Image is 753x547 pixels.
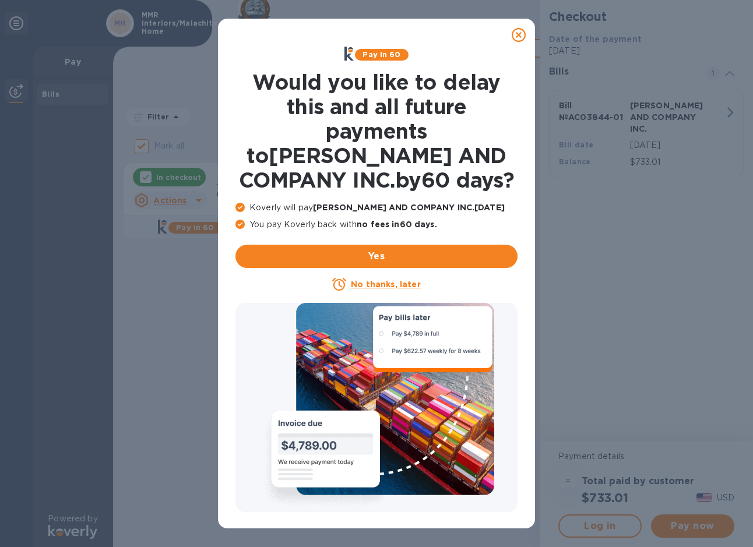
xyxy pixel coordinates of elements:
b: [PERSON_NAME] AND COMPANY INC. [DATE] [313,203,505,212]
h1: Would you like to delay this and all future payments to [PERSON_NAME] AND COMPANY INC. by 60 days ? [235,70,518,192]
span: Yes [245,249,508,263]
button: Yes [235,245,518,268]
b: Pay in 60 [363,50,400,59]
u: No thanks, later [351,280,420,289]
b: no fees in 60 days . [357,220,437,229]
p: Koverly will pay [235,202,518,214]
p: You pay Koverly back with [235,218,518,231]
